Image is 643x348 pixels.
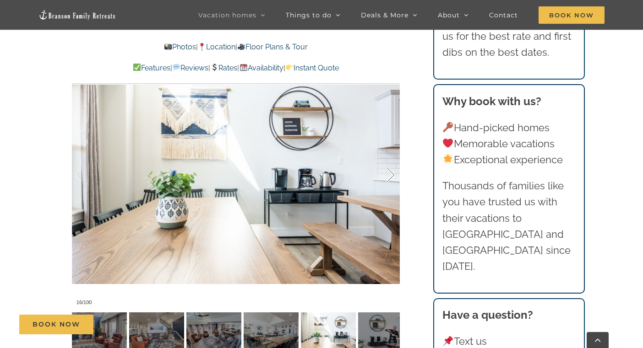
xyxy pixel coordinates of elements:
img: 👉 [286,64,293,71]
a: Instant Quote [285,64,339,72]
img: 📍 [198,43,206,50]
span: Vacation homes [198,12,256,18]
img: ✅ [133,64,141,71]
h3: Why book with us? [442,93,576,110]
img: 📌 [443,336,453,346]
img: Branson Family Retreats Logo [38,10,116,20]
span: About [438,12,460,18]
a: Floor Plans & Tour [237,43,308,51]
a: Photos [163,43,196,51]
a: Book Now [19,315,93,334]
a: Location [198,43,235,51]
a: Availability [239,64,283,72]
span: Contact [489,12,518,18]
img: 💲 [211,64,218,71]
img: 📸 [164,43,172,50]
img: 📆 [240,64,247,71]
strong: Have a question? [442,308,533,321]
img: 🌟 [443,154,453,164]
img: 🎥 [238,43,245,50]
p: Hand-picked homes Memorable vacations Exceptional experience [442,120,576,168]
img: 🔑 [443,122,453,132]
p: Always book directly with us for the best rate and first dibs on the best dates. [442,12,576,61]
p: Thousands of families like you have trusted us with their vacations to [GEOGRAPHIC_DATA] and [GEO... [442,178,576,274]
span: Book Now [33,321,80,328]
p: | | [72,41,400,53]
a: Features [133,64,170,72]
span: Things to do [286,12,332,18]
a: Reviews [172,64,208,72]
img: 💬 [173,64,180,71]
img: ❤️ [443,138,453,148]
span: Deals & More [361,12,409,18]
p: | | | | [72,62,400,74]
span: Book Now [539,6,605,24]
a: Rates [210,64,237,72]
